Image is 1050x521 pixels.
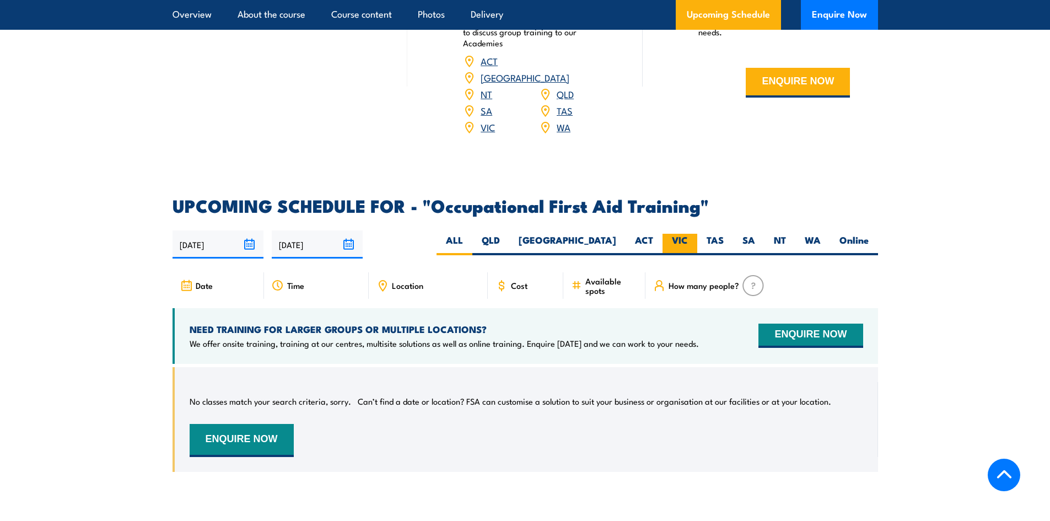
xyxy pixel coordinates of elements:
label: VIC [663,234,697,255]
span: Time [287,281,304,290]
label: SA [733,234,764,255]
label: WA [795,234,830,255]
input: From date [173,230,263,259]
label: [GEOGRAPHIC_DATA] [509,234,626,255]
a: SA [481,104,492,117]
label: Online [830,234,878,255]
label: TAS [697,234,733,255]
span: Available spots [585,276,638,295]
h4: NEED TRAINING FOR LARGER GROUPS OR MULTIPLE LOCATIONS? [190,323,699,335]
input: To date [272,230,363,259]
span: Location [392,281,423,290]
p: No classes match your search criteria, sorry. [190,396,351,407]
p: Can’t find a date or location? FSA can customise a solution to suit your business or organisation... [358,396,831,407]
p: We offer onsite training, training at our centres, multisite solutions as well as online training... [190,338,699,349]
p: Book your training now or enquire [DATE] to discuss group training to our Academies [463,15,615,49]
a: [GEOGRAPHIC_DATA] [481,71,569,84]
label: ACT [626,234,663,255]
span: How many people? [669,281,739,290]
label: NT [764,234,795,255]
label: QLD [472,234,509,255]
a: QLD [557,87,574,100]
a: VIC [481,120,495,133]
label: ALL [437,234,472,255]
span: Cost [511,281,527,290]
button: ENQUIRE NOW [190,424,294,457]
a: NT [481,87,492,100]
a: ACT [481,54,498,67]
a: WA [557,120,570,133]
button: ENQUIRE NOW [746,68,850,98]
a: TAS [557,104,573,117]
button: ENQUIRE NOW [758,324,863,348]
span: Date [196,281,213,290]
h2: UPCOMING SCHEDULE FOR - "Occupational First Aid Training" [173,197,878,213]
